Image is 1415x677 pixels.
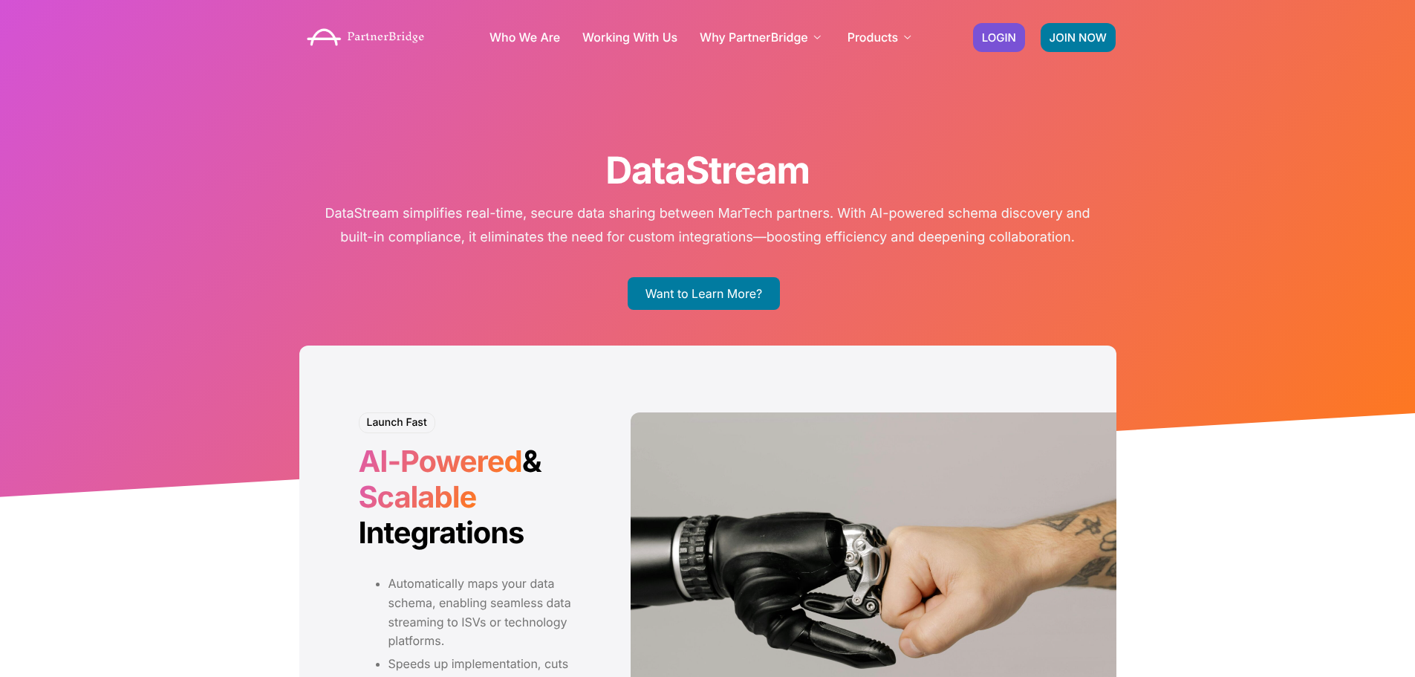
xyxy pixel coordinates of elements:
[359,444,587,551] h2: & Integrations
[982,32,1016,43] span: LOGIN
[1041,23,1116,52] a: JOIN NOW
[1050,32,1107,43] span: JOIN NOW
[359,412,435,433] h6: Launch Fast
[700,31,825,43] a: Why PartnerBridge
[582,31,677,43] a: Working With Us
[388,576,571,648] span: Automatically maps your data schema, enabling seamless data streaming to ISVs or technology platf...
[848,31,915,43] a: Products
[318,202,1098,249] p: DataStream simplifies real-time, secure data sharing between MarTech partners. With AI-powered sc...
[628,277,780,310] a: Want to Learn More?
[359,479,477,515] span: Scalable
[973,23,1025,52] a: LOGIN
[489,31,560,43] a: Who We Are
[299,149,1116,193] h1: DataStream
[359,444,522,479] span: AI-Powered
